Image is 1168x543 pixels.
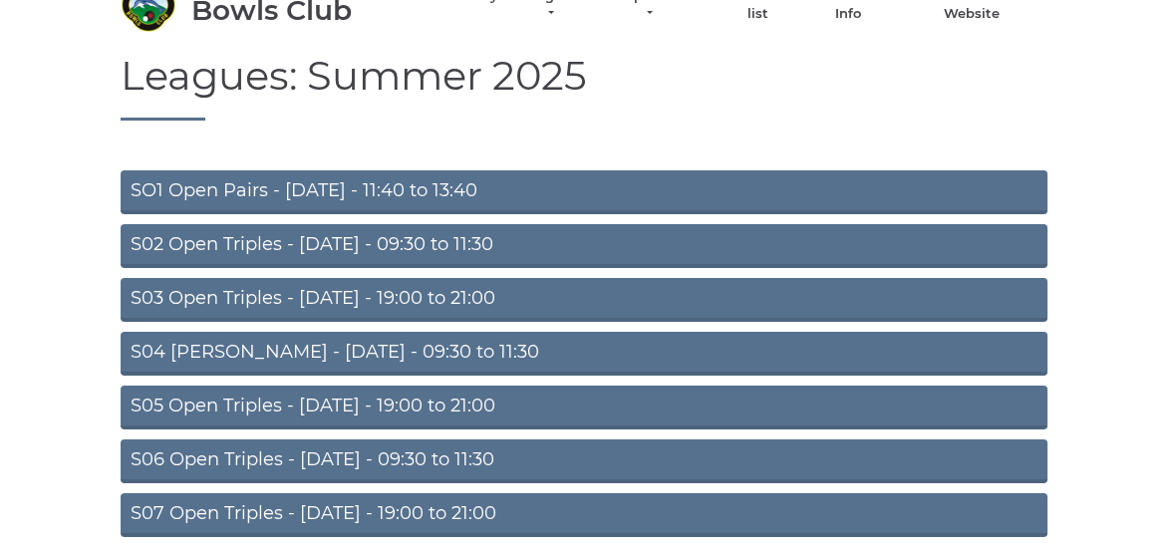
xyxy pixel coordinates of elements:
[121,170,1047,214] a: SO1 Open Pairs - [DATE] - 11:40 to 13:40
[121,439,1047,483] a: S06 Open Triples - [DATE] - 09:30 to 11:30
[121,386,1047,429] a: S05 Open Triples - [DATE] - 19:00 to 21:00
[121,278,1047,322] a: S03 Open Triples - [DATE] - 19:00 to 21:00
[121,493,1047,537] a: S07 Open Triples - [DATE] - 19:00 to 21:00
[121,332,1047,376] a: S04 [PERSON_NAME] - [DATE] - 09:30 to 11:30
[121,54,1047,121] h1: Leagues: Summer 2025
[121,224,1047,268] a: S02 Open Triples - [DATE] - 09:30 to 11:30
